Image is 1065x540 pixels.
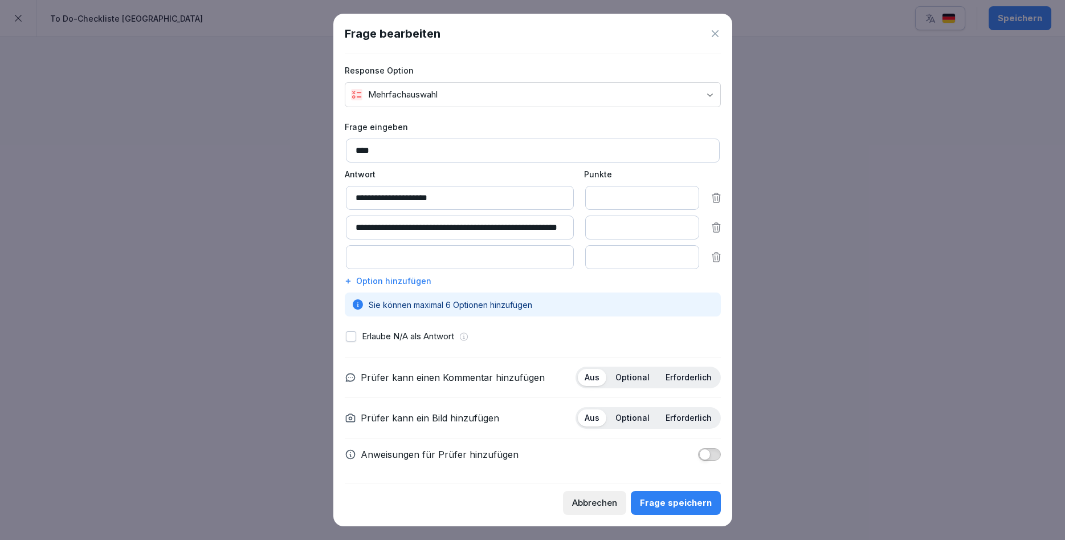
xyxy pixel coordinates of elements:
[345,25,440,42] h1: Frage bearbeiten
[585,372,599,383] p: Aus
[572,497,617,509] div: Abbrechen
[361,448,519,461] p: Anweisungen für Prüfer hinzufügen
[345,121,721,133] label: Frage eingeben
[361,411,499,425] p: Prüfer kann ein Bild hinzufügen
[666,372,712,383] p: Erforderlich
[585,413,599,423] p: Aus
[640,497,712,509] div: Frage speichern
[345,168,573,180] p: Antwort
[615,413,650,423] p: Optional
[631,491,721,515] button: Frage speichern
[563,491,626,515] button: Abbrechen
[584,168,698,180] p: Punkte
[666,413,712,423] p: Erforderlich
[362,330,454,343] p: Erlaube N/A als Antwort
[615,372,650,383] p: Optional
[345,64,721,76] label: Response Option
[361,371,545,384] p: Prüfer kann einen Kommentar hinzufügen
[345,275,721,287] div: Option hinzufügen
[345,293,721,316] div: Sie können maximal 6 Optionen hinzufügen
